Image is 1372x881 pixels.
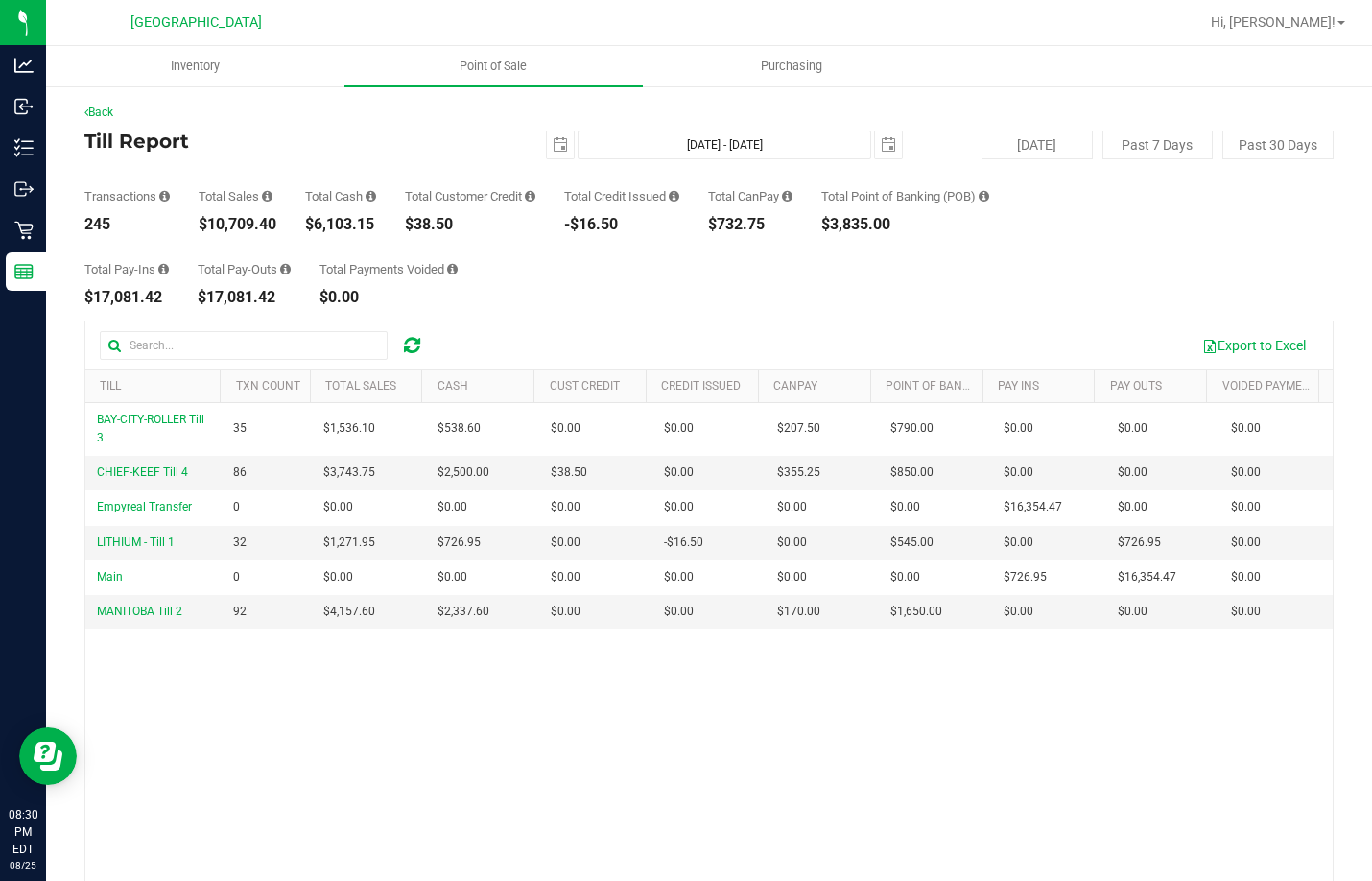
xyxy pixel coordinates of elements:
[777,568,807,586] span: $0.00
[777,534,807,552] span: $0.00
[233,534,247,552] span: 32
[100,379,121,393] a: Till
[890,419,934,438] span: $790.00
[233,464,247,482] span: 86
[100,331,388,360] input: Search...
[773,379,817,393] a: CanPay
[97,465,188,479] span: CHIEF-KEEF Till 4
[14,97,34,116] inline-svg: Inbound
[438,603,489,621] span: $2,337.60
[551,498,580,516] span: $0.00
[97,536,175,549] span: LITHIUM - Till 1
[233,603,247,621] span: 92
[305,190,376,202] div: Total Cash
[890,534,934,552] span: $545.00
[145,58,246,75] span: Inventory
[708,217,792,232] div: $732.75
[236,379,300,393] a: TXN Count
[97,570,123,583] span: Main
[305,217,376,232] div: $6,103.15
[1118,419,1147,438] span: $0.00
[821,217,989,232] div: $3,835.00
[438,464,489,482] span: $2,500.00
[14,179,34,199] inline-svg: Outbound
[551,603,580,621] span: $0.00
[1118,464,1147,482] span: $0.00
[84,290,169,305] div: $17,081.42
[14,221,34,240] inline-svg: Retail
[323,568,353,586] span: $0.00
[14,56,34,75] inline-svg: Analytics
[1118,498,1147,516] span: $0.00
[1231,568,1261,586] span: $0.00
[551,419,580,438] span: $0.00
[344,46,643,86] a: Point of Sale
[564,217,679,232] div: -$16.50
[84,106,113,119] a: Back
[84,190,170,202] div: Transactions
[669,190,679,202] i: Sum of all successful refund transaction amounts from purchase returns resulting in account credi...
[1102,131,1214,159] button: Past 7 Days
[130,14,262,31] span: [GEOGRAPHIC_DATA]
[875,131,902,158] span: select
[280,263,291,275] i: Sum of all cash pay-outs removed from tills within the date range.
[438,379,468,393] a: Cash
[777,419,820,438] span: $207.50
[886,379,1022,393] a: Point of Banking (POB)
[1211,14,1336,30] span: Hi, [PERSON_NAME]!
[979,190,989,202] i: Sum of the successful, non-voided point-of-banking payment transaction amounts, both via payment ...
[1222,379,1324,393] a: Voided Payments
[664,419,694,438] span: $0.00
[664,498,694,516] span: $0.00
[438,568,467,586] span: $0.00
[438,498,467,516] span: $0.00
[1231,498,1261,516] span: $0.00
[664,603,694,621] span: $0.00
[735,58,848,75] span: Purchasing
[982,131,1093,159] button: [DATE]
[97,413,204,444] span: BAY-CITY-ROLLER Till 3
[46,46,344,86] a: Inventory
[661,379,741,393] a: Credit Issued
[890,603,942,621] span: $1,650.00
[233,419,247,438] span: 35
[551,568,580,586] span: $0.00
[1190,329,1318,362] button: Export to Excel
[198,263,291,275] div: Total Pay-Outs
[890,568,920,586] span: $0.00
[1004,498,1062,516] span: $16,354.47
[366,190,376,202] i: Sum of all successful, non-voided cash payment transaction amounts (excluding tips and transactio...
[1118,603,1147,621] span: $0.00
[998,379,1039,393] a: Pay Ins
[777,498,807,516] span: $0.00
[323,419,375,438] span: $1,536.10
[84,263,169,275] div: Total Pay-Ins
[1004,568,1047,586] span: $726.95
[1118,534,1161,552] span: $726.95
[233,568,240,586] span: 0
[319,263,458,275] div: Total Payments Voided
[198,290,291,305] div: $17,081.42
[84,131,501,152] h4: Till Report
[158,263,169,275] i: Sum of all cash pay-ins added to tills within the date range.
[262,190,272,202] i: Sum of all successful, non-voided payment transaction amounts (excluding tips and transaction fee...
[9,806,37,858] p: 08:30 PM EDT
[199,190,276,202] div: Total Sales
[1231,603,1261,621] span: $0.00
[97,605,182,618] span: MANITOBA Till 2
[325,379,396,393] a: Total Sales
[9,858,37,872] p: 08/25
[199,217,276,232] div: $10,709.40
[14,262,34,281] inline-svg: Reports
[525,190,535,202] i: Sum of all successful, non-voided payment transaction amounts using account credit as the payment...
[777,603,820,621] span: $170.00
[1118,568,1176,586] span: $16,354.47
[14,138,34,157] inline-svg: Inventory
[564,190,679,202] div: Total Credit Issued
[319,290,458,305] div: $0.00
[547,131,574,158] span: select
[782,190,792,202] i: Sum of all successful, non-voided payment transaction amounts using CanPay (as well as manual Can...
[323,534,375,552] span: $1,271.95
[159,190,170,202] i: Count of all successful payment transactions, possibly including voids, refunds, and cash-back fr...
[405,217,535,232] div: $38.50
